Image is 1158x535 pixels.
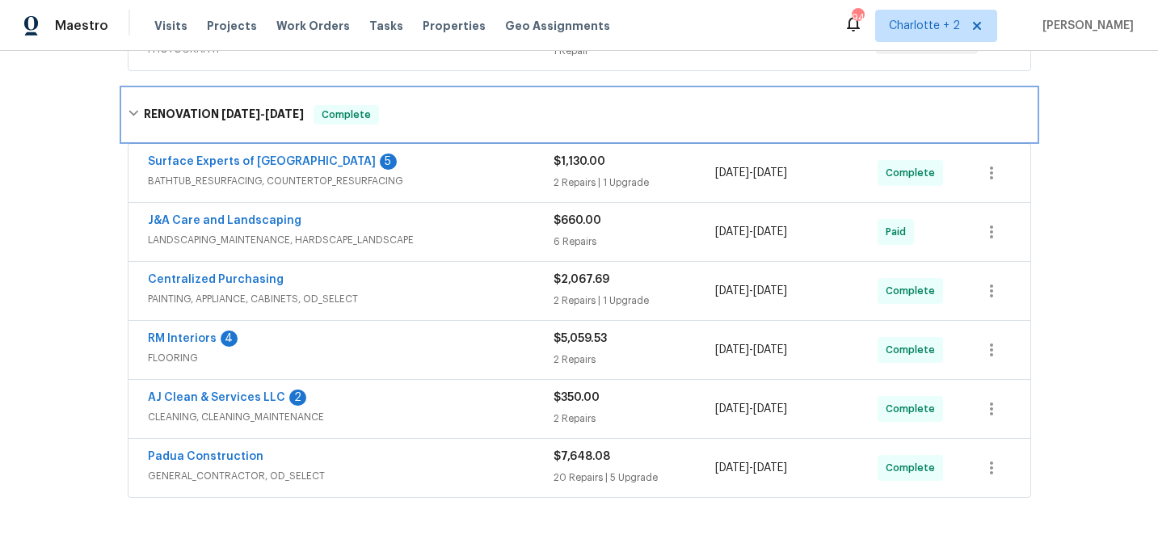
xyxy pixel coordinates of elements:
[886,165,941,181] span: Complete
[554,352,716,368] div: 2 Repairs
[554,392,600,403] span: $350.00
[315,107,377,123] span: Complete
[505,18,610,34] span: Geo Assignments
[148,173,554,189] span: BATHTUB_RESURFACING, COUNTERTOP_RESURFACING
[715,401,787,417] span: -
[715,285,749,297] span: [DATE]
[753,344,787,356] span: [DATE]
[144,105,304,124] h6: RENOVATION
[154,18,187,34] span: Visits
[554,411,716,427] div: 2 Repairs
[554,215,601,226] span: $660.00
[715,344,749,356] span: [DATE]
[148,291,554,307] span: PAINTING, APPLIANCE, CABINETS, OD_SELECT
[715,165,787,181] span: -
[886,401,941,417] span: Complete
[753,462,787,474] span: [DATE]
[554,156,605,167] span: $1,130.00
[554,175,716,191] div: 2 Repairs | 1 Upgrade
[1036,18,1134,34] span: [PERSON_NAME]
[148,392,285,403] a: AJ Clean & Services LLC
[886,460,941,476] span: Complete
[276,18,350,34] span: Work Orders
[889,18,960,34] span: Charlotte + 2
[55,18,108,34] span: Maestro
[753,403,787,415] span: [DATE]
[554,234,716,250] div: 6 Repairs
[148,451,263,462] a: Padua Construction
[221,108,260,120] span: [DATE]
[148,215,301,226] a: J&A Care and Landscaping
[207,18,257,34] span: Projects
[554,293,716,309] div: 2 Repairs | 1 Upgrade
[715,462,749,474] span: [DATE]
[715,226,749,238] span: [DATE]
[148,156,376,167] a: Surface Experts of [GEOGRAPHIC_DATA]
[289,390,306,406] div: 2
[148,333,217,344] a: RM Interiors
[753,285,787,297] span: [DATE]
[554,274,609,285] span: $2,067.69
[852,10,863,26] div: 94
[554,333,607,344] span: $5,059.53
[715,460,787,476] span: -
[554,451,610,462] span: $7,648.08
[753,226,787,238] span: [DATE]
[221,108,304,120] span: -
[554,470,716,486] div: 20 Repairs | 5 Upgrade
[369,20,403,32] span: Tasks
[265,108,304,120] span: [DATE]
[553,43,714,59] div: 1 Repair
[753,167,787,179] span: [DATE]
[380,154,397,170] div: 5
[715,283,787,299] span: -
[148,409,554,425] span: CLEANING, CLEANING_MAINTENANCE
[148,274,284,285] a: Centralized Purchasing
[715,342,787,358] span: -
[148,350,554,366] span: FLOORING
[123,89,1036,141] div: RENOVATION [DATE]-[DATE]Complete
[715,403,749,415] span: [DATE]
[886,342,941,358] span: Complete
[715,224,787,240] span: -
[886,283,941,299] span: Complete
[148,232,554,248] span: LANDSCAPING_MAINTENANCE, HARDSCAPE_LANDSCAPE
[715,167,749,179] span: [DATE]
[886,224,912,240] span: Paid
[423,18,486,34] span: Properties
[221,331,238,347] div: 4
[148,468,554,484] span: GENERAL_CONTRACTOR, OD_SELECT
